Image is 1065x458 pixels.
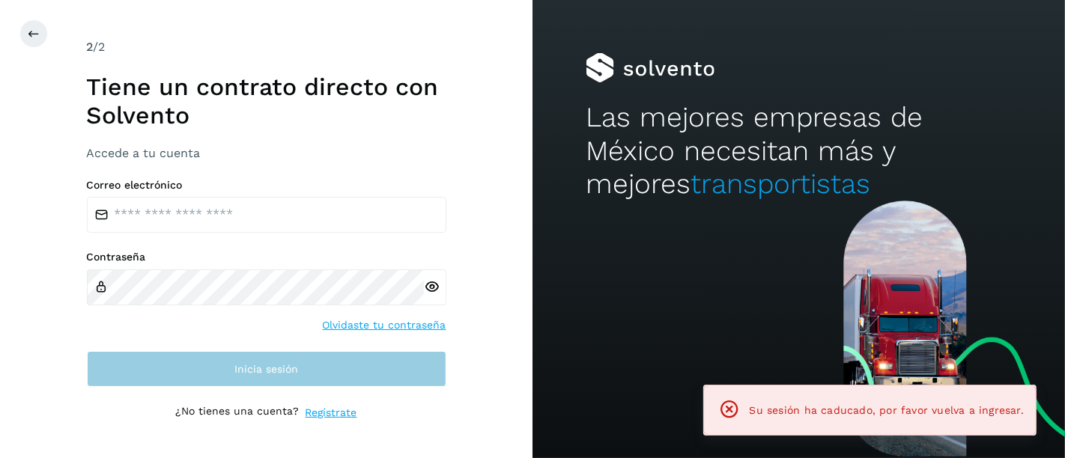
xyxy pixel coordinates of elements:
[87,40,94,54] span: 2
[176,405,300,421] p: ¿No tienes una cuenta?
[234,364,298,374] span: Inicia sesión
[691,168,870,200] span: transportistas
[586,101,1012,201] h2: Las mejores empresas de México necesitan más y mejores
[87,73,446,130] h1: Tiene un contrato directo con Solvento
[323,317,446,333] a: Olvidaste tu contraseña
[87,351,446,387] button: Inicia sesión
[87,146,446,160] h3: Accede a tu cuenta
[87,251,446,263] label: Contraseña
[87,179,446,192] label: Correo electrónico
[306,405,357,421] a: Regístrate
[750,404,1024,416] span: Su sesión ha caducado, por favor vuelva a ingresar.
